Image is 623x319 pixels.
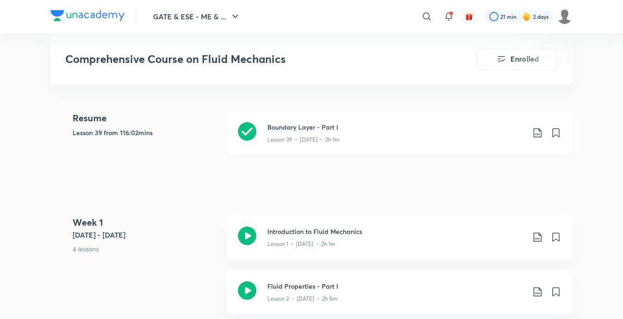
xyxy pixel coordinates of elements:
p: Lesson 39 • [DATE] • 2h 1m [267,136,340,144]
h3: Fluid Properties - Part I [267,281,525,291]
h3: Introduction to Fluid Mechanics [267,227,525,236]
button: GATE & ESE - ME & ... [147,7,246,26]
p: Lesson 2 • [DATE] • 2h 8m [267,295,338,303]
a: Company Logo [51,10,125,23]
h5: [DATE] - [DATE] [73,229,220,240]
button: Enrolled [477,48,558,70]
a: Boundary Layer - Part ILesson 39 • [DATE] • 2h 1m [227,111,572,166]
img: Mujtaba Ahsan [557,9,572,24]
h5: Lesson 39 from 116:02mins [73,128,220,137]
h4: Week 1 [73,216,220,229]
img: Company Logo [51,10,125,21]
img: streak [522,12,531,21]
h3: Comprehensive Course on Fluid Mechanics [65,52,425,66]
a: Introduction to Fluid MechanicsLesson 1 • [DATE] • 2h 1m [227,216,572,270]
h3: Boundary Layer - Part I [267,122,525,132]
p: Lesson 1 • [DATE] • 2h 1m [267,240,335,248]
p: 4 lessons [73,244,220,254]
button: avatar [462,9,476,24]
img: avatar [465,12,473,21]
h4: Resume [73,111,220,125]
